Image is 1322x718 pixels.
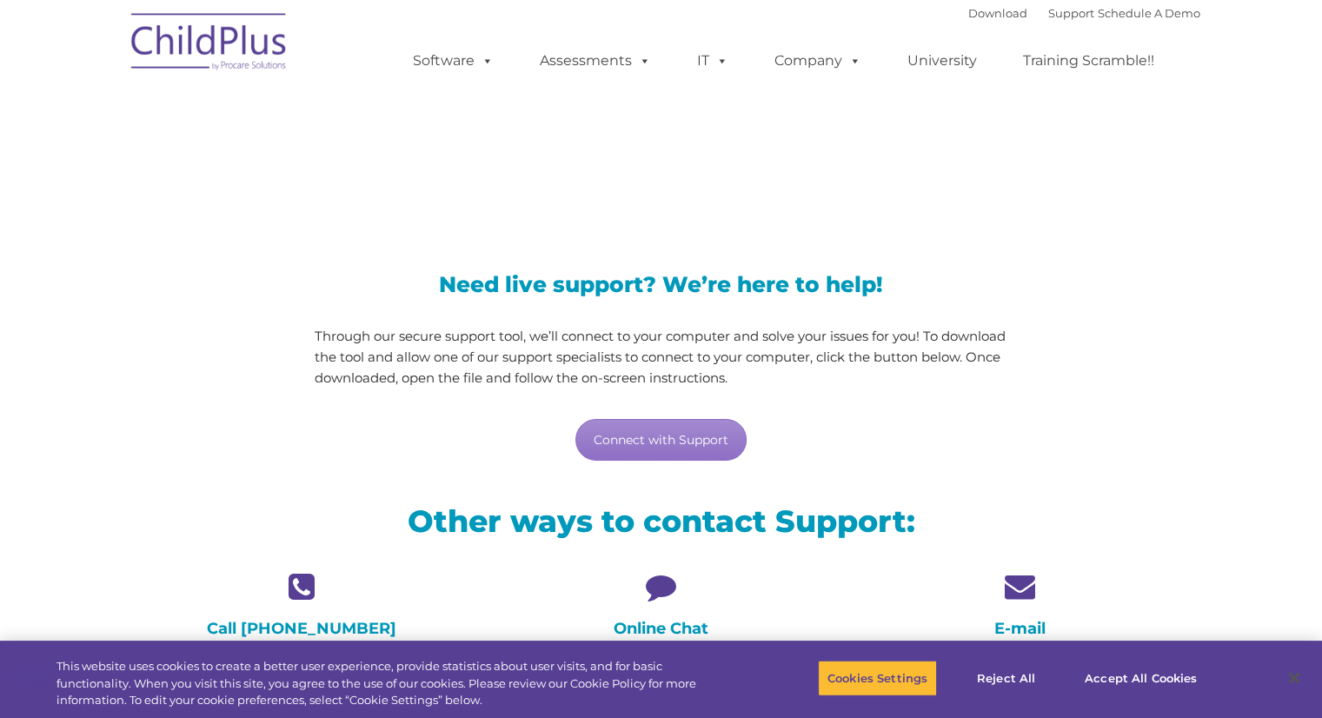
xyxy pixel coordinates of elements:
a: Company [757,43,879,78]
a: University [890,43,994,78]
font: | [968,6,1200,20]
a: IT [680,43,746,78]
a: Connect with Support [575,419,747,461]
a: Support [1048,6,1094,20]
a: Download [968,6,1027,20]
h4: E-mail [854,619,1186,638]
button: Accept All Cookies [1075,660,1206,696]
h3: Need live support? We’re here to help! [315,274,1007,296]
p: Through our secure support tool, we’ll connect to your computer and solve your issues for you! To... [315,326,1007,389]
h2: Other ways to contact Support: [136,502,1187,541]
a: Software [395,43,511,78]
button: Cookies Settings [818,660,937,696]
img: ChildPlus by Procare Solutions [123,1,296,88]
button: Reject All [952,660,1060,696]
span: LiveSupport with SplashTop [136,125,786,178]
a: Schedule A Demo [1098,6,1200,20]
h4: Call [PHONE_NUMBER] [136,619,468,638]
button: Close [1275,659,1313,697]
a: Training Scramble!! [1006,43,1172,78]
h4: Online Chat [495,619,827,638]
div: This website uses cookies to create a better user experience, provide statistics about user visit... [56,658,727,709]
a: Assessments [522,43,668,78]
